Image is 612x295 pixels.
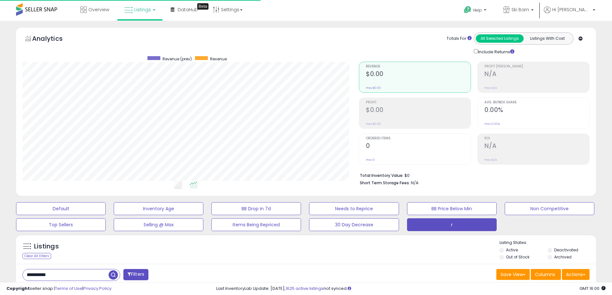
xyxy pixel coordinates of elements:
button: Listings With Cost [523,34,571,43]
button: BB Price Below Min [407,202,497,215]
small: Prev: $0.00 [366,122,381,126]
li: $0 [360,171,585,179]
div: Tooltip anchor [197,3,208,10]
button: Top Sellers [16,218,106,231]
div: Totals For [447,36,472,42]
a: Privacy Policy [83,285,111,291]
h2: N/A [484,142,589,151]
h2: N/A [484,70,589,79]
small: Prev: N/A [484,86,497,90]
label: Archived [554,254,572,260]
span: Ordered Items [366,137,471,140]
span: ROI [484,137,589,140]
span: Ski Barn [511,6,529,13]
button: All Selected Listings [476,34,524,43]
button: Default [16,202,106,215]
button: Items Being Repriced [211,218,301,231]
small: Prev: $0.00 [366,86,381,90]
div: Last InventoryLab Update: [DATE], not synced. [216,286,606,292]
div: seller snap | | [6,286,111,292]
span: Columns [535,271,555,278]
p: Listing States: [500,240,596,246]
label: Deactivated [554,247,578,253]
small: Prev: N/A [484,158,497,162]
span: 2025-09-12 16:00 GMT [580,285,606,291]
span: N/A [411,180,419,186]
h2: $0.00 [366,70,471,79]
h2: 0 [366,142,471,151]
span: Hi [PERSON_NAME] [552,6,591,13]
span: Profit [366,101,471,104]
i: Get Help [464,6,472,14]
button: 30 Day Decrease [309,218,399,231]
button: Needs to Reprice [309,202,399,215]
label: Active [506,247,518,253]
button: Columns [531,269,561,280]
h2: 0.00% [484,106,589,115]
span: DataHub [178,6,198,13]
span: Revenue [210,56,227,62]
h5: Listings [34,242,59,251]
button: Actions [562,269,590,280]
span: Revenue (prev) [163,56,192,62]
button: Non Competitive [505,202,594,215]
span: Avg. Buybox Share [484,101,589,104]
span: Revenue [366,65,471,68]
span: Help [473,7,482,13]
a: Hi [PERSON_NAME] [544,6,595,21]
strong: Copyright [6,285,30,291]
div: Clear All Filters [22,253,51,259]
small: Prev: 0.00% [484,122,500,126]
small: Prev: 0 [366,158,375,162]
b: Short Term Storage Fees: [360,180,410,186]
button: Selling @ Max [114,218,203,231]
h2: $0.00 [366,106,471,115]
button: Inventory Age [114,202,203,215]
button: BB Drop in 7d [211,202,301,215]
a: Help [459,1,493,21]
span: Overview [88,6,109,13]
label: Out of Stock [506,254,529,260]
button: Save View [496,269,530,280]
span: Profit [PERSON_NAME] [484,65,589,68]
button: Filters [123,269,148,280]
b: Total Inventory Value: [360,173,404,178]
a: Terms of Use [55,285,82,291]
h5: Analytics [32,34,75,45]
button: r [407,218,497,231]
div: Include Returns [469,48,522,55]
span: Listings [134,6,151,13]
a: 1625 active listings [286,285,324,291]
